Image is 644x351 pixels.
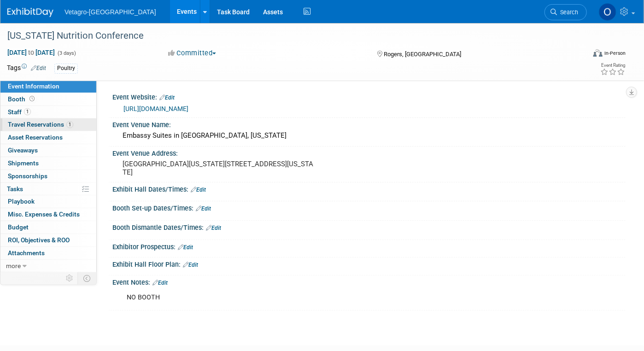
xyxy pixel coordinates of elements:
[57,50,76,56] span: (3 days)
[8,108,31,116] span: Staff
[7,8,53,17] img: ExhibitDay
[123,160,316,176] pre: [GEOGRAPHIC_DATA][US_STATE][STREET_ADDRESS][US_STATE]
[534,48,626,62] div: Event Format
[7,48,55,57] span: [DATE] [DATE]
[0,144,96,157] a: Giveaways
[0,170,96,182] a: Sponsorships
[112,275,626,287] div: Event Notes:
[112,118,626,129] div: Event Venue Name:
[31,65,46,71] a: Edit
[0,106,96,118] a: Staff1
[384,51,461,58] span: Rogers, [GEOGRAPHIC_DATA]
[78,272,97,284] td: Toggle Event Tabs
[7,185,23,193] span: Tasks
[159,94,175,101] a: Edit
[8,249,45,257] span: Attachments
[0,260,96,272] a: more
[0,208,96,221] a: Misc. Expenses & Credits
[8,121,73,128] span: Travel Reservations
[593,49,603,57] img: Format-Inperson.png
[64,8,156,16] span: Vetagro-[GEOGRAPHIC_DATA]
[178,244,193,251] a: Edit
[4,28,573,44] div: [US_STATE] Nutrition Conference
[196,205,211,212] a: Edit
[0,247,96,259] a: Attachments
[600,63,625,68] div: Event Rating
[8,159,39,167] span: Shipments
[8,134,63,141] span: Asset Reservations
[544,4,587,20] a: Search
[8,146,38,154] span: Giveaways
[24,108,31,115] span: 1
[112,201,626,213] div: Booth Set-up Dates/Times:
[120,288,526,307] div: NO BOOTH
[112,257,626,269] div: Exhibit Hall Floor Plan:
[0,234,96,246] a: ROI, Objectives & ROO
[8,82,59,90] span: Event Information
[8,236,70,244] span: ROI, Objectives & ROO
[119,129,619,143] div: Embassy Suites in [GEOGRAPHIC_DATA], [US_STATE]
[112,182,626,194] div: Exhibit Hall Dates/Times:
[66,121,73,128] span: 1
[599,3,616,21] img: OliviaM Last
[8,95,36,103] span: Booth
[0,183,96,195] a: Tasks
[0,131,96,144] a: Asset Reservations
[8,172,47,180] span: Sponsorships
[54,64,78,73] div: Poultry
[0,80,96,93] a: Event Information
[604,50,626,57] div: In-Person
[8,198,35,205] span: Playbook
[152,280,168,286] a: Edit
[27,49,35,56] span: to
[0,118,96,131] a: Travel Reservations1
[0,93,96,105] a: Booth
[8,223,29,231] span: Budget
[191,187,206,193] a: Edit
[8,211,80,218] span: Misc. Expenses & Credits
[112,240,626,252] div: Exhibitor Prospectus:
[6,262,21,269] span: more
[123,105,188,112] a: [URL][DOMAIN_NAME]
[7,63,46,74] td: Tags
[0,221,96,234] a: Budget
[62,272,78,284] td: Personalize Event Tab Strip
[112,146,626,158] div: Event Venue Address:
[112,221,626,233] div: Booth Dismantle Dates/Times:
[112,90,626,102] div: Event Website:
[557,9,578,16] span: Search
[206,225,221,231] a: Edit
[0,157,96,170] a: Shipments
[165,48,220,58] button: Committed
[0,195,96,208] a: Playbook
[28,95,36,102] span: Booth not reserved yet
[183,262,198,268] a: Edit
